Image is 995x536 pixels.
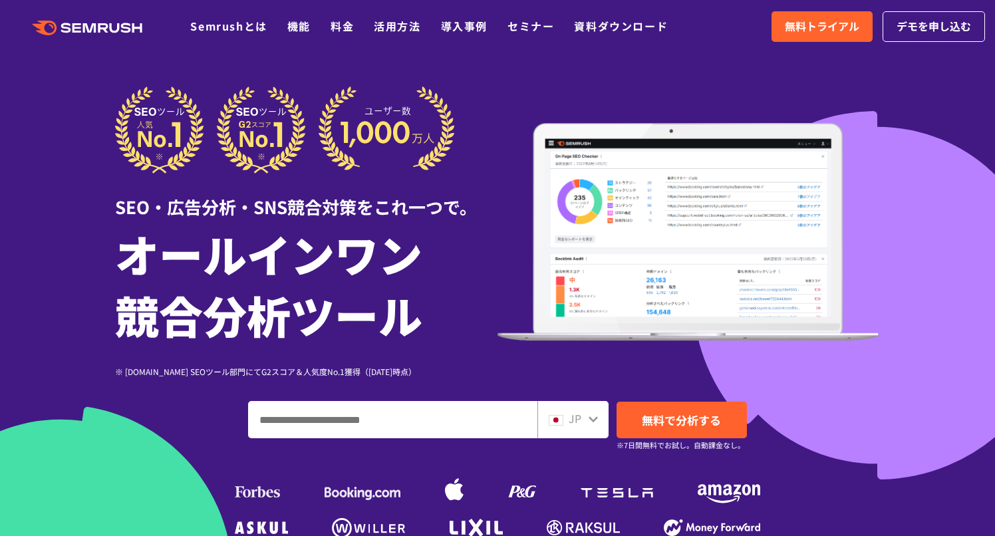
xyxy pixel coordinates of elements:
a: 料金 [331,18,354,34]
a: セミナー [507,18,554,34]
small: ※7日間無料でお試し。自動課金なし。 [617,439,745,452]
a: 無料トライアル [772,11,873,42]
a: 活用方法 [374,18,420,34]
a: Semrushとは [190,18,267,34]
a: 導入事例 [441,18,488,34]
a: 機能 [287,18,311,34]
a: 資料ダウンロード [574,18,668,34]
span: 無料トライアル [785,18,859,35]
span: JP [569,410,581,426]
h1: オールインワン 競合分析ツール [115,223,498,345]
div: ※ [DOMAIN_NAME] SEOツール部門にてG2スコア＆人気度No.1獲得（[DATE]時点） [115,365,498,378]
a: 無料で分析する [617,402,747,438]
span: デモを申し込む [897,18,971,35]
span: 無料で分析する [642,412,721,428]
a: デモを申し込む [883,11,985,42]
div: SEO・広告分析・SNS競合対策をこれ一つで。 [115,174,498,219]
input: ドメイン、キーワードまたはURLを入力してください [249,402,537,438]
